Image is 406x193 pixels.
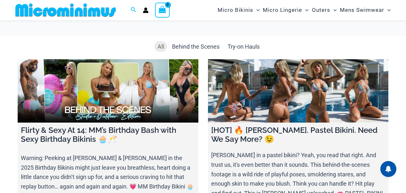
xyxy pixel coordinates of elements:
span: Menu Toggle [253,2,260,18]
span: Try-on Hauls [228,43,260,50]
span: All [158,43,164,50]
a: Search icon link [131,6,136,14]
a: Micro BikinisMenu ToggleMenu Toggle [216,2,261,18]
a: View Shopping Cart, empty [155,3,170,17]
a: Mens SwimwearMenu ToggleMenu Toggle [338,2,392,18]
span: Menu Toggle [384,2,391,18]
a: OutersMenu ToggleMenu Toggle [310,2,338,18]
h4: Flirty & Sexy At 14: MM’s Birthday Bash with Sexy Birthday Bikinis 🧁🥂 [21,126,195,144]
nav: Site Navigation [215,1,393,19]
a: Account icon link [143,7,149,13]
span: Menu Toggle [302,2,308,18]
span: Behind the Scenes [172,43,220,50]
a: [HOT] 🔥 Olivia. Pastel Bikini. Need We Say More? 😉 [208,59,389,122]
a: Flirty & Sexy At 14: MM’s Birthday Bash with Sexy Birthday Bikinis 🧁🥂 [18,59,198,122]
span: Outers [312,2,330,18]
span: Mens Swimwear [340,2,384,18]
a: Micro LingerieMenu ToggleMenu Toggle [261,2,310,18]
h4: [HOT] 🔥 [PERSON_NAME]. Pastel Bikini. Need We Say More? 😉 [211,126,385,144]
span: Micro Bikinis [218,2,253,18]
img: MM SHOP LOGO FLAT [13,3,118,17]
span: Menu Toggle [330,2,337,18]
span: Micro Lingerie [263,2,302,18]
